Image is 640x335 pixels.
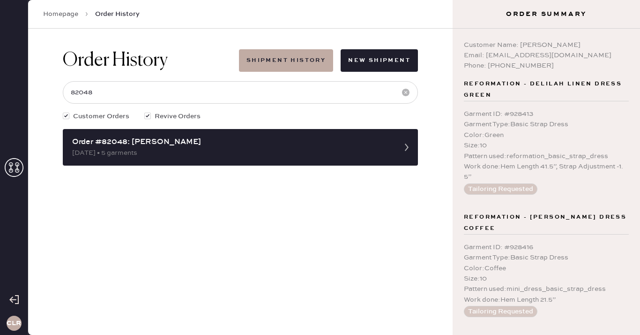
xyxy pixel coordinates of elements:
[464,295,629,305] div: Work done : Hem Length 21.5”
[464,140,629,151] div: Size : 10
[95,9,140,19] span: Order History
[341,49,418,72] button: New Shipment
[63,49,168,72] h1: Order History
[72,148,392,158] div: [DATE] • 5 garments
[464,40,629,50] div: Customer Name: [PERSON_NAME]
[464,61,629,71] div: Phone: [PHONE_NUMBER]
[7,320,21,327] h3: CLR
[464,252,629,263] div: Garment Type : Basic Strap Dress
[464,284,629,294] div: Pattern used : mini_dress_basic_strap_dress
[464,212,629,234] span: Reformation - [PERSON_NAME] Dress Coffee
[239,49,333,72] button: Shipment History
[464,306,537,317] button: Tailoring Requested
[155,111,201,122] span: Revive Orders
[464,183,537,195] button: Tailoring Requested
[464,242,629,252] div: Garment ID : # 928416
[464,78,629,101] span: Reformation - Delilah Linen Dress Green
[464,151,629,161] div: Pattern used : reformation_basic_strap_dress
[464,130,629,140] div: Color : Green
[464,119,629,129] div: Garment Type : Basic Strap Dress
[453,9,640,19] h3: Order Summary
[595,293,636,333] iframe: Front Chat
[464,263,629,274] div: Color : Coffee
[464,109,629,119] div: Garment ID : # 928413
[464,274,629,284] div: Size : 10
[73,111,129,122] span: Customer Orders
[464,50,629,61] div: Email: [EMAIL_ADDRESS][DOMAIN_NAME]
[464,161,629,183] div: Work done : Hem Length 41.5”, Strap Adjustment -1.5”
[72,137,392,148] div: Order #82048: [PERSON_NAME]
[43,9,78,19] a: Homepage
[63,81,418,104] input: Search by order number, customer name, email or phone number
